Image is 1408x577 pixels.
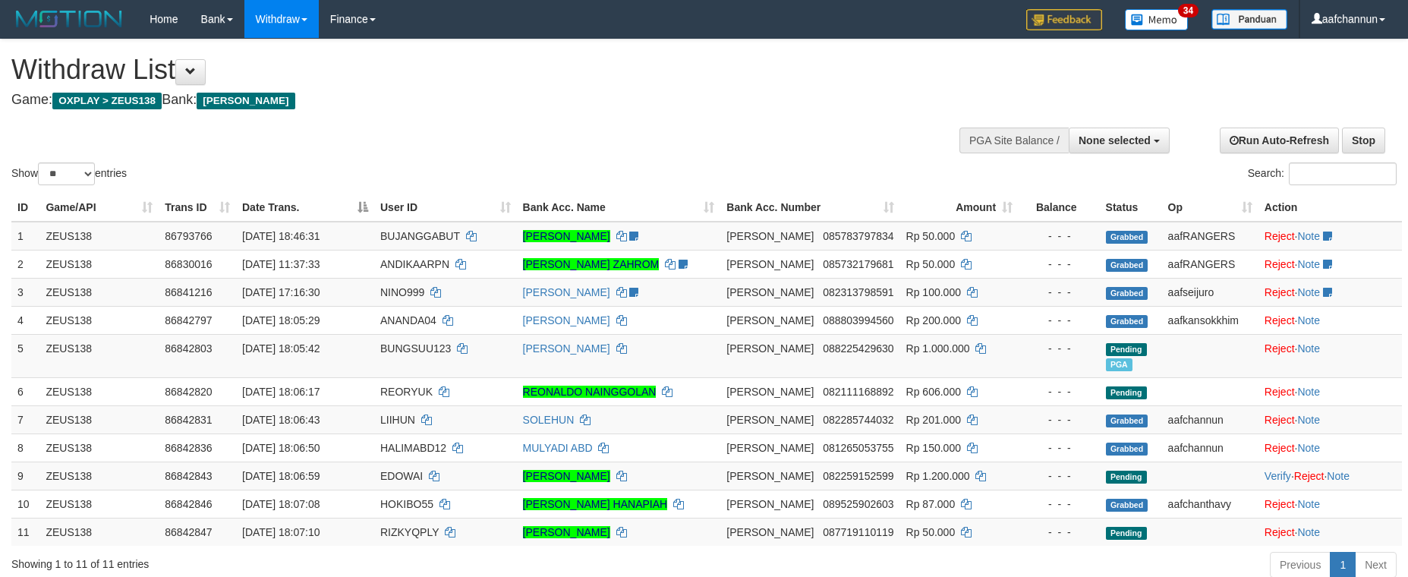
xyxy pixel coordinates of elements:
td: ZEUS138 [39,518,159,546]
td: · [1258,222,1402,251]
th: Amount: activate to sort column ascending [900,194,1019,222]
a: Note [1297,386,1320,398]
button: None selected [1069,128,1170,153]
div: - - - [1025,384,1094,399]
a: [PERSON_NAME] [523,342,610,355]
td: · [1258,434,1402,462]
span: [PERSON_NAME] [726,498,814,510]
span: [PERSON_NAME] [726,470,814,482]
th: User ID: activate to sort column ascending [374,194,517,222]
a: Note [1297,314,1320,326]
span: REORYUK [380,386,433,398]
th: Action [1258,194,1402,222]
span: [PERSON_NAME] [726,414,814,426]
a: [PERSON_NAME] [523,314,610,326]
span: Copy 082285744032 to clipboard [823,414,893,426]
a: Note [1297,414,1320,426]
span: Copy 085783797834 to clipboard [823,230,893,242]
span: Grabbed [1106,499,1148,512]
td: 6 [11,377,39,405]
a: Note [1297,498,1320,510]
span: [DATE] 18:07:08 [242,498,320,510]
span: Copy 082259152599 to clipboard [823,470,893,482]
a: Reject [1265,386,1295,398]
td: 10 [11,490,39,518]
td: · [1258,518,1402,546]
span: Copy 089525902603 to clipboard [823,498,893,510]
div: - - - [1025,497,1094,512]
span: HOKIBO55 [380,498,433,510]
span: Copy 082111168892 to clipboard [823,386,893,398]
a: [PERSON_NAME] [523,526,610,538]
td: ZEUS138 [39,278,159,306]
span: Rp 201.000 [906,414,961,426]
img: Button%20Memo.svg [1125,9,1189,30]
a: Reject [1265,258,1295,270]
div: - - - [1025,440,1094,456]
label: Show entries [11,162,127,185]
th: Trans ID: activate to sort column ascending [159,194,236,222]
span: Rp 50.000 [906,526,956,538]
span: [PERSON_NAME] [197,93,295,109]
span: Pending [1106,471,1147,484]
label: Search: [1248,162,1397,185]
span: 86842820 [165,386,212,398]
td: ZEUS138 [39,222,159,251]
td: 2 [11,250,39,278]
span: 86793766 [165,230,212,242]
a: SOLEHUN [523,414,575,426]
a: Reject [1265,230,1295,242]
span: Grabbed [1106,415,1148,427]
span: [DATE] 11:37:33 [242,258,320,270]
span: Grabbed [1106,287,1148,300]
span: EDOWAI [380,470,423,482]
div: - - - [1025,229,1094,244]
td: 7 [11,405,39,434]
span: Marked by aafkaynarin [1106,358,1132,371]
td: aafRANGERS [1162,250,1258,278]
img: panduan.png [1211,9,1287,30]
span: [PERSON_NAME] [726,342,814,355]
td: ZEUS138 [39,405,159,434]
a: Note [1297,442,1320,454]
span: [PERSON_NAME] [726,314,814,326]
span: [DATE] 18:07:10 [242,526,320,538]
td: 11 [11,518,39,546]
span: Grabbed [1106,443,1148,456]
td: ZEUS138 [39,462,159,490]
a: Reject [1265,526,1295,538]
span: [DATE] 18:06:50 [242,442,320,454]
span: Copy 088225429630 to clipboard [823,342,893,355]
td: ZEUS138 [39,490,159,518]
span: [DATE] 18:06:17 [242,386,320,398]
td: ZEUS138 [39,434,159,462]
a: Stop [1342,128,1385,153]
td: 9 [11,462,39,490]
a: Note [1297,258,1320,270]
td: ZEUS138 [39,377,159,405]
div: - - - [1025,285,1094,300]
div: - - - [1025,341,1094,356]
span: Rp 200.000 [906,314,961,326]
a: [PERSON_NAME] [523,286,610,298]
span: Pending [1106,343,1147,356]
span: 34 [1178,4,1199,17]
td: aafchanthavy [1162,490,1258,518]
span: 86842803 [165,342,212,355]
a: Reject [1265,286,1295,298]
td: · [1258,250,1402,278]
span: Rp 50.000 [906,258,956,270]
td: 5 [11,334,39,377]
span: Rp 87.000 [906,498,956,510]
td: · [1258,306,1402,334]
div: Showing 1 to 11 of 11 entries [11,550,575,572]
select: Showentries [38,162,95,185]
span: 86842847 [165,526,212,538]
span: [PERSON_NAME] [726,258,814,270]
span: Grabbed [1106,231,1148,244]
span: Grabbed [1106,315,1148,328]
th: Op: activate to sort column ascending [1162,194,1258,222]
a: [PERSON_NAME] ZAHROM [523,258,660,270]
td: 3 [11,278,39,306]
input: Search: [1289,162,1397,185]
